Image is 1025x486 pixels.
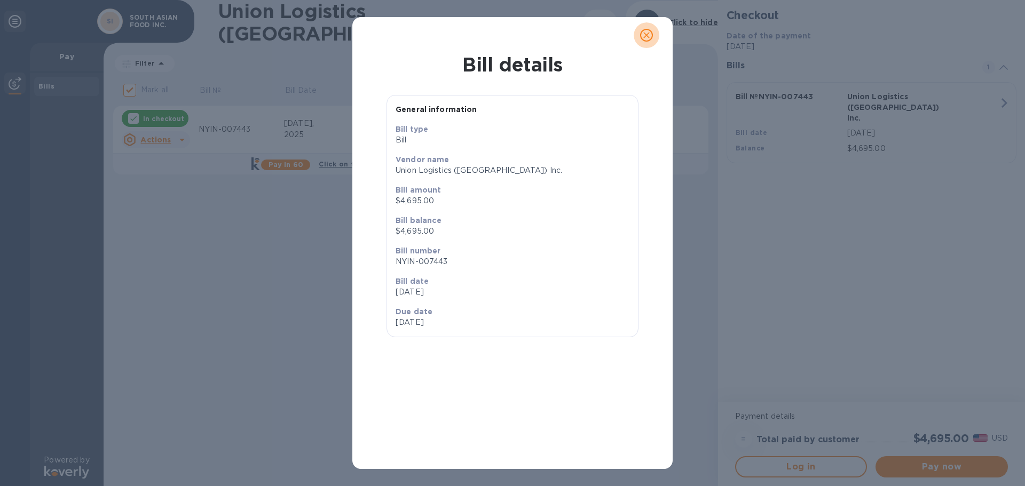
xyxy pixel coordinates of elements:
[396,155,450,164] b: Vendor name
[396,286,629,298] p: [DATE]
[396,134,629,146] p: Bill
[634,22,659,48] button: close
[396,165,629,176] p: Union Logistics ([GEOGRAPHIC_DATA]) Inc.
[396,125,428,133] b: Bill type
[396,317,508,328] p: [DATE]
[396,105,477,114] b: General information
[361,53,664,76] h1: Bill details
[396,195,629,206] p: $4,695.00
[396,246,441,255] b: Bill number
[396,186,441,194] b: Bill amount
[396,216,441,225] b: Bill balance
[396,226,629,237] p: $4,695.00
[396,307,432,316] b: Due date
[396,277,429,285] b: Bill date
[396,256,629,267] p: NYIN-007443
